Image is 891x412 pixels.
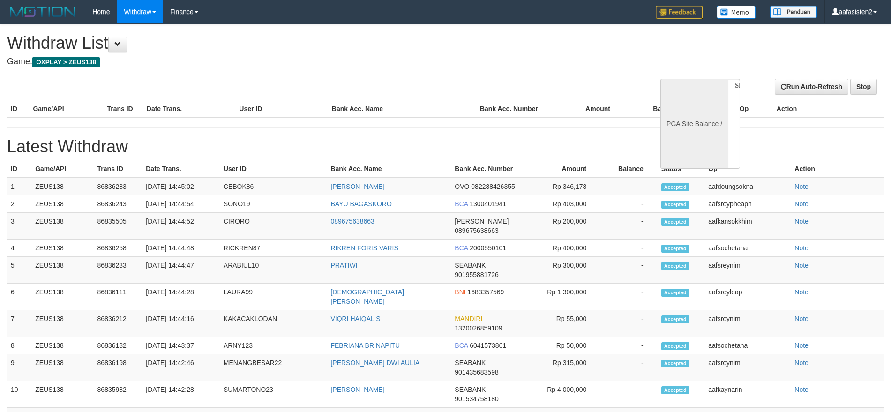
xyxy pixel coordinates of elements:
td: SONO19 [220,195,327,213]
td: 86836283 [94,178,142,195]
td: Rp 200,000 [533,213,600,240]
td: 10 [7,381,31,408]
th: Trans ID [94,160,142,178]
a: FEBRIANA BR NAPITU [330,342,400,349]
td: ZEUS138 [31,240,93,257]
th: Balance [600,160,657,178]
h4: Game: [7,57,584,67]
span: Accepted [661,218,689,226]
td: CIRORO [220,213,327,240]
span: OVO [455,183,469,190]
img: MOTION_logo.png [7,5,78,19]
td: 86836243 [94,195,142,213]
span: Accepted [661,183,689,191]
th: Op [736,100,773,118]
a: Note [794,217,809,225]
span: 089675638663 [455,227,498,234]
a: Note [794,359,809,367]
th: Bank Acc. Number [451,160,533,178]
td: - [600,310,657,337]
a: Note [794,386,809,393]
th: Trans ID [103,100,142,118]
td: 86835505 [94,213,142,240]
td: - [600,240,657,257]
a: RIKREN FORIS VARIS [330,244,398,252]
td: 86836198 [94,354,142,381]
span: 1683357569 [468,288,504,296]
th: Op [704,160,791,178]
td: 9 [7,354,31,381]
span: 901435683598 [455,368,498,376]
td: ARNY123 [220,337,327,354]
td: ZEUS138 [31,195,93,213]
th: Game/API [31,160,93,178]
td: 86836182 [94,337,142,354]
td: Rp 346,178 [533,178,600,195]
span: 901955881726 [455,271,498,278]
a: [PERSON_NAME] [330,183,384,190]
td: Rp 1,300,000 [533,284,600,310]
img: Button%20Memo.svg [717,6,756,19]
td: - [600,354,657,381]
td: Rp 4,000,000 [533,381,600,408]
th: Date Trans. [142,160,220,178]
td: [DATE] 14:44:48 [142,240,220,257]
td: aafsreynim [704,257,791,284]
span: 082288426355 [471,183,515,190]
th: ID [7,160,31,178]
a: Note [794,200,809,208]
span: Accepted [661,386,689,394]
a: [PERSON_NAME] DWI AULIA [330,359,419,367]
span: SEABANK [455,386,486,393]
a: Run Auto-Refresh [775,79,848,95]
td: MENANGBESAR22 [220,354,327,381]
td: LAURA99 [220,284,327,310]
td: - [600,178,657,195]
td: - [600,381,657,408]
td: CEBOK86 [220,178,327,195]
td: 7 [7,310,31,337]
span: 901534758180 [455,395,498,403]
th: User ID [235,100,328,118]
td: aafkansokkhim [704,213,791,240]
a: Note [794,262,809,269]
span: Accepted [661,245,689,253]
span: 1320026859109 [455,324,502,332]
td: aafsreypheaph [704,195,791,213]
th: Action [791,160,884,178]
td: 5 [7,257,31,284]
th: User ID [220,160,327,178]
td: aafdoungsokna [704,178,791,195]
span: BCA [455,200,468,208]
td: ARABIUL10 [220,257,327,284]
span: 6041573861 [470,342,506,349]
a: 089675638663 [330,217,374,225]
td: Rp 300,000 [533,257,600,284]
td: [DATE] 14:42:46 [142,354,220,381]
td: ZEUS138 [31,354,93,381]
td: 86836233 [94,257,142,284]
a: Note [794,315,809,322]
span: Accepted [661,201,689,209]
td: 86836212 [94,310,142,337]
th: Amount [533,160,600,178]
td: Rp 55,000 [533,310,600,337]
th: Action [773,100,884,118]
td: [DATE] 14:44:54 [142,195,220,213]
td: - [600,284,657,310]
img: Feedback.jpg [656,6,703,19]
a: [PERSON_NAME] [330,386,384,393]
th: Bank Acc. Name [327,160,451,178]
a: VIQRI HAIQAL S [330,315,380,322]
td: 8 [7,337,31,354]
td: Rp 400,000 [533,240,600,257]
span: BCA [455,342,468,349]
span: Accepted [661,342,689,350]
th: Balance [624,100,692,118]
th: Amount [550,100,624,118]
td: - [600,195,657,213]
td: [DATE] 14:42:28 [142,381,220,408]
span: BNI [455,288,465,296]
h1: Withdraw List [7,34,584,52]
td: 6 [7,284,31,310]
